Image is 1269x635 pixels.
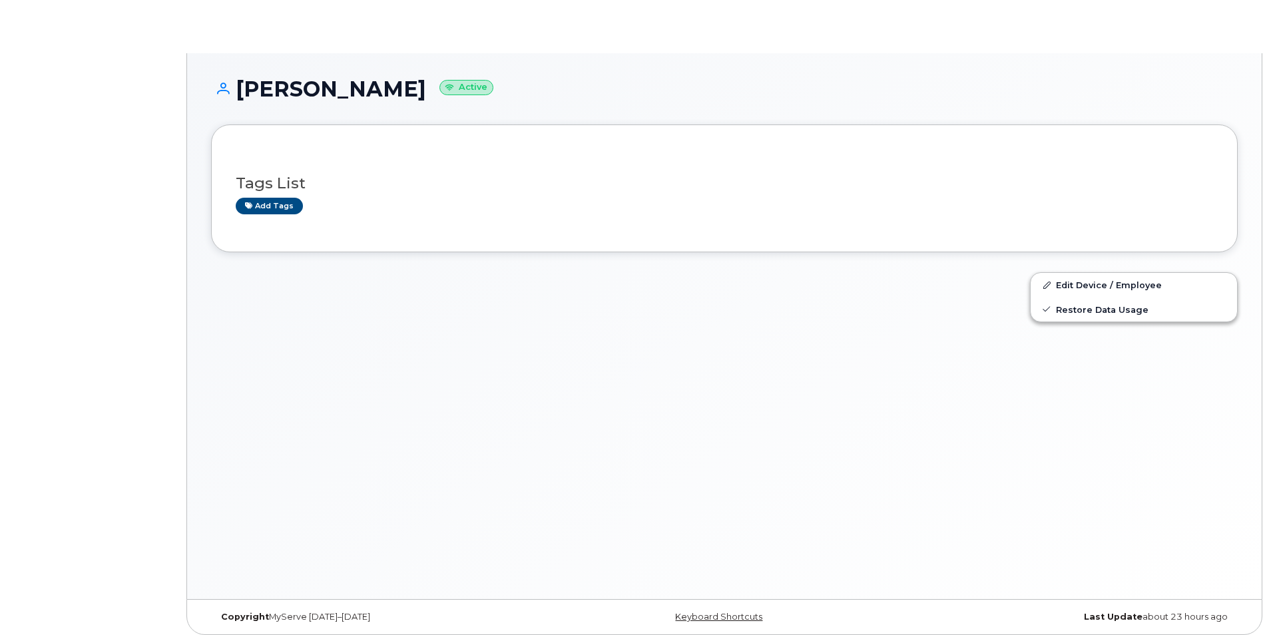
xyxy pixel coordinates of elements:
h1: [PERSON_NAME] [211,77,1238,101]
a: Add tags [236,198,303,214]
div: about 23 hours ago [895,612,1238,622]
h3: Tags List [236,175,1213,192]
a: Restore Data Usage [1031,298,1237,321]
strong: Copyright [221,612,269,622]
a: Keyboard Shortcuts [675,612,762,622]
div: MyServe [DATE]–[DATE] [211,612,553,622]
small: Active [439,80,493,95]
a: Edit Device / Employee [1031,273,1237,297]
strong: Last Update [1084,612,1142,622]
